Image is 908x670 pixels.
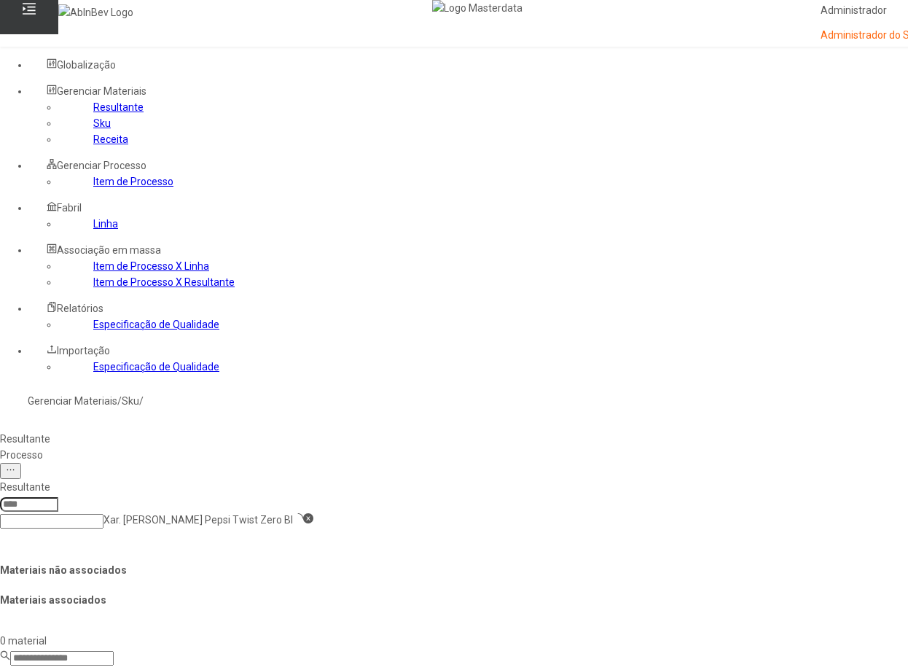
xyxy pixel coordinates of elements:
span: Fabril [57,202,82,214]
nz-breadcrumb-separator: / [117,395,122,407]
a: Gerenciar Materiais [28,395,117,407]
span: Gerenciar Processo [57,160,146,171]
span: Relatórios [57,303,103,314]
a: Linha [93,218,118,230]
nz-breadcrumb-separator: / [139,395,144,407]
a: Item de Processo X Linha [93,260,209,272]
a: Item de Processo [93,176,173,187]
a: Sku [122,395,139,407]
span: Gerenciar Materiais [57,85,146,97]
span: Globalização [57,59,116,71]
a: Sku [93,117,111,129]
a: Especificação de Qualidade [93,361,219,373]
span: Associação em massa [57,244,161,256]
img: AbInBev Logo [58,4,133,20]
a: Item de Processo X Resultante [93,276,235,288]
nz-select-item: Xar. Composto Pepsi Twist Zero BI [103,514,293,526]
a: Receita [93,133,128,145]
a: Resultante [93,101,144,113]
span: Importação [57,345,110,357]
a: Especificação de Qualidade [93,319,219,330]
